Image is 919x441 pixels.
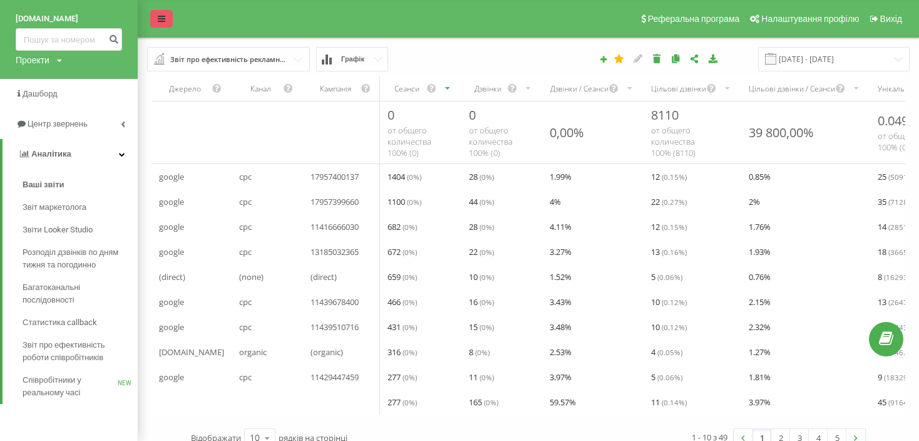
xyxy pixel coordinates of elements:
span: 0 [388,106,394,123]
span: ( 0 %) [407,197,421,207]
span: cpc [239,194,252,209]
span: (none) [239,269,264,284]
span: ( 0 %) [403,347,417,357]
span: ( 0 %) [403,372,417,382]
span: 2.53 % [550,345,572,360]
span: 2 % [749,194,760,209]
a: Звіт маркетолога [23,196,138,219]
span: ( 0 %) [403,297,417,307]
span: 682 [388,219,417,234]
span: ( 0.27 %) [662,197,687,207]
span: 10 [469,269,494,284]
span: 4.11 % [550,219,572,234]
span: google [159,169,184,184]
span: cpc [239,319,252,335]
div: Звіт про ефективність рекламних кампаній [170,53,288,66]
span: Звіт про ефективність роботи співробітників [23,339,131,364]
div: Дзвінки [469,83,507,94]
span: Налаштування профілю [761,14,859,24]
span: 12 [651,169,687,184]
span: google [159,319,184,335]
span: 4 % [550,194,561,209]
span: 277 [388,395,417,410]
div: Джерело [159,83,212,94]
span: Статистика callback [23,316,97,329]
span: ( 0 %) [403,222,417,232]
span: ( 0 %) [480,297,494,307]
span: Вихід [880,14,902,24]
span: 10 [651,294,687,309]
span: 28 [469,169,494,184]
div: Цільові дзвінки / Сеанси [749,83,835,94]
span: (direct) [159,269,185,284]
a: Аналiтика [3,139,138,169]
span: ( 0.06 %) [657,372,682,382]
span: 13185032365 [311,244,359,259]
span: 11416666030 [311,219,359,234]
a: Статистика callback [23,311,138,334]
span: 28 [469,219,494,234]
span: Звіт маркетолога [23,201,86,214]
span: ( 0 %) [480,197,494,207]
span: 8 [469,345,490,360]
span: 1.27 % [749,345,771,360]
button: Графік [316,47,388,71]
span: ( 0.12 %) [662,322,687,332]
span: cpc [239,370,252,385]
span: 3.97 % [749,395,771,410]
span: Графік [341,55,364,63]
span: 5 [651,370,682,385]
div: Сеанси [388,83,426,94]
a: Звіт про ефективність роботи співробітників [23,334,138,369]
span: ( 0 %) [484,397,498,407]
span: ( 0.15 %) [662,172,687,182]
span: 1.81 % [749,370,771,385]
span: ( 0.12 %) [662,297,687,307]
span: ( 0.14 %) [662,397,687,407]
span: ( 0 %) [403,397,417,407]
span: google [159,294,184,309]
span: ( 0 %) [403,322,417,332]
span: 1.99 % [550,169,572,184]
span: 11439510716 [311,319,359,335]
a: Розподіл дзвінків по дням тижня та погодинно [23,241,138,276]
div: Дзвінки / Сеанси [550,83,608,94]
span: 659 [388,269,417,284]
span: ( 0 %) [403,247,417,257]
span: 431 [388,319,417,335]
span: 13 [651,244,687,259]
span: cpc [239,244,252,259]
span: 277 [388,370,417,385]
span: 316 [388,345,417,360]
input: Пошук за номером [16,28,122,51]
span: 11429447459 [311,370,359,385]
span: [DOMAIN_NAME] [159,345,224,360]
span: Дашборд [23,89,58,98]
i: Редагувати звіт [633,54,644,63]
span: Центр звернень [28,119,88,128]
span: 5 [651,269,682,284]
span: ( 0.16 %) [662,247,687,257]
span: 22 [469,244,494,259]
div: scrollable content [151,76,905,415]
i: Копіювати звіт [670,54,681,63]
span: 59.57 % [550,395,576,410]
div: Проекти [16,54,49,66]
span: 15 [469,319,494,335]
span: google [159,244,184,259]
div: Канал [239,83,283,94]
span: Реферальна програма [648,14,740,24]
i: Видалити звіт [652,54,662,63]
span: 3.27 % [550,244,572,259]
span: 3.43 % [550,294,572,309]
span: 44 [469,194,494,209]
span: Розподіл дзвінків по дням тижня та погодинно [23,246,131,271]
span: cpc [239,294,252,309]
div: 39 800,00% [749,124,814,141]
span: от общего количества 100% ( 0 ) [469,125,513,158]
span: 2.32 % [749,319,771,335]
span: ( 0 %) [480,322,494,332]
a: Звіти Looker Studio [23,219,138,241]
span: cpc [239,219,252,234]
span: от общего количества 100% ( 8110 ) [651,125,696,158]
